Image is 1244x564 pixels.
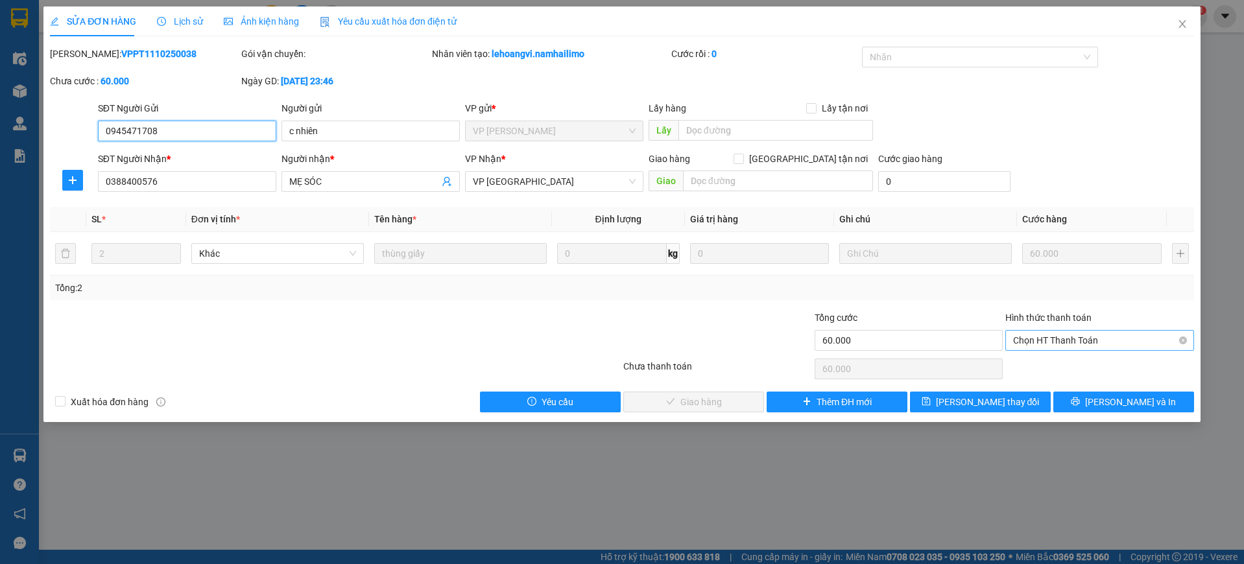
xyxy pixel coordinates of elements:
[649,170,683,191] span: Giao
[320,16,457,27] span: Yêu cầu xuất hóa đơn điện tử
[1013,331,1186,350] span: Chọn HT Thanh Toán
[1005,312,1092,323] label: Hình thức thanh toán
[878,154,942,164] label: Cước giao hàng
[690,243,830,264] input: 0
[62,170,83,191] button: plus
[1179,336,1187,344] span: close-circle
[55,281,480,295] div: Tổng: 2
[839,243,1012,264] input: Ghi Chú
[50,16,136,27] span: SỬA ĐƠN HÀNG
[191,214,240,224] span: Đơn vị tính
[98,152,276,166] div: SĐT Người Nhận
[834,207,1017,232] th: Ghi chú
[224,16,299,27] span: Ảnh kiện hàng
[492,49,584,59] b: lehoangvi.namhailimo
[199,244,356,263] span: Khác
[465,154,501,164] span: VP Nhận
[374,214,416,224] span: Tên hàng
[121,49,197,59] b: VPPT1110250038
[224,17,233,26] span: picture
[63,175,82,185] span: plus
[817,395,872,409] span: Thêm ĐH mới
[281,101,460,115] div: Người gửi
[1071,397,1080,407] span: printer
[473,172,636,191] span: VP Nha Trang
[442,176,452,187] span: user-add
[241,74,430,88] div: Ngày GD:
[667,243,680,264] span: kg
[281,152,460,166] div: Người nhận
[1164,6,1201,43] button: Close
[50,74,239,88] div: Chưa cước :
[910,392,1051,412] button: save[PERSON_NAME] thay đổi
[1172,243,1189,264] button: plus
[922,397,931,407] span: save
[690,214,738,224] span: Giá trị hàng
[671,47,860,61] div: Cước rồi :
[623,392,764,412] button: checkGiao hàng
[480,392,621,412] button: exclamation-circleYêu cầu
[649,103,686,113] span: Lấy hàng
[98,101,276,115] div: SĐT Người Gửi
[744,152,873,166] span: [GEOGRAPHIC_DATA] tận nơi
[815,312,857,323] span: Tổng cước
[50,47,239,61] div: [PERSON_NAME]:
[101,76,129,86] b: 60.000
[1177,19,1188,29] span: close
[542,395,573,409] span: Yêu cầu
[595,214,641,224] span: Định lượng
[1053,392,1194,412] button: printer[PERSON_NAME] và In
[936,395,1040,409] span: [PERSON_NAME] thay đổi
[767,392,907,412] button: plusThêm ĐH mới
[802,397,811,407] span: plus
[432,47,668,61] div: Nhân viên tạo:
[465,101,643,115] div: VP gửi
[622,359,813,382] div: Chưa thanh toán
[374,243,547,264] input: VD: Bàn, Ghế
[91,214,102,224] span: SL
[157,17,166,26] span: clock-circle
[66,395,154,409] span: Xuất hóa đơn hàng
[817,101,873,115] span: Lấy tận nơi
[157,16,203,27] span: Lịch sử
[1022,214,1067,224] span: Cước hàng
[649,154,690,164] span: Giao hàng
[649,120,678,141] span: Lấy
[878,171,1011,192] input: Cước giao hàng
[527,397,536,407] span: exclamation-circle
[1085,395,1176,409] span: [PERSON_NAME] và In
[241,47,430,61] div: Gói vận chuyển:
[473,121,636,141] span: VP Phan Thiết
[156,397,165,406] span: info-circle
[1022,243,1162,264] input: 0
[320,17,330,27] img: icon
[281,76,333,86] b: [DATE] 23:46
[712,49,717,59] b: 0
[683,170,873,191] input: Dọc đường
[50,17,59,26] span: edit
[55,243,76,264] button: delete
[678,120,873,141] input: Dọc đường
